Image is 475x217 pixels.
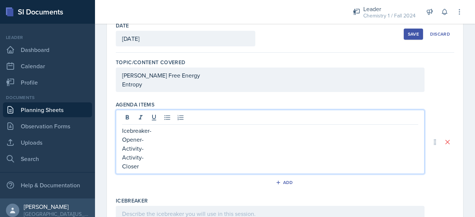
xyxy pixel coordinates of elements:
button: Discard [426,29,454,40]
p: Opener- [122,135,418,144]
label: Topic/Content Covered [116,59,185,66]
button: Save [404,29,423,40]
button: Add [273,177,297,188]
div: Discard [430,31,450,37]
div: Leader [363,4,416,13]
label: Agenda items [116,101,154,108]
a: Observation Forms [3,119,92,134]
p: [PERSON_NAME] Free Energy [122,71,418,80]
div: Chemistry 1 / Fall 2024 [363,12,416,20]
a: Dashboard [3,42,92,57]
div: Leader [3,34,92,41]
a: Search [3,151,92,166]
div: Help & Documentation [3,178,92,193]
p: Entropy [122,80,418,89]
label: Icebreaker [116,197,148,204]
a: Planning Sheets [3,102,92,117]
p: Icebreaker- [122,126,418,135]
p: Activity- [122,144,418,153]
div: Documents [3,94,92,101]
a: Calendar [3,59,92,73]
a: Uploads [3,135,92,150]
p: Activity- [122,153,418,162]
div: [PERSON_NAME] [24,203,89,210]
p: Closer [122,162,418,171]
div: Add [277,180,293,185]
a: Profile [3,75,92,90]
div: Save [408,31,419,37]
label: Date [116,22,129,29]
